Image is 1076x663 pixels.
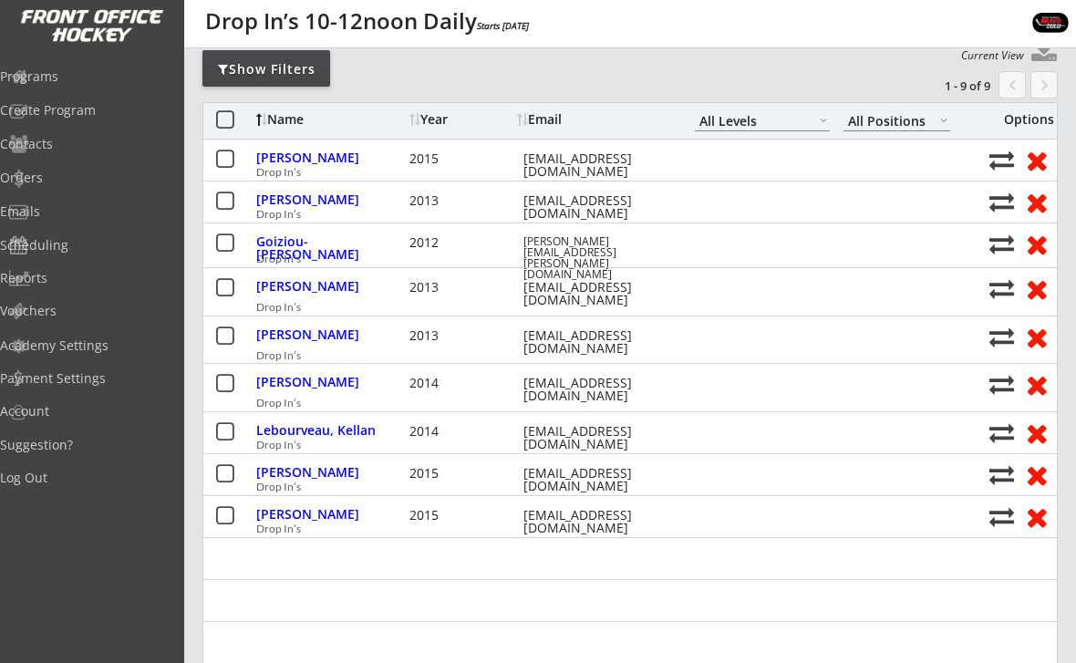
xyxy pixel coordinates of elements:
div: 2015 [409,152,519,165]
div: Goiziou-[PERSON_NAME] [256,235,405,261]
div: 2014 [409,377,519,389]
div: [PERSON_NAME] [256,328,405,341]
div: Name [256,113,405,126]
div: [PERSON_NAME] [256,151,405,164]
button: Remove from roster (no refund) [1019,323,1053,351]
div: 2012 [409,236,519,249]
div: [EMAIL_ADDRESS][DOMAIN_NAME] [523,194,688,220]
div: [EMAIL_ADDRESS][DOMAIN_NAME] [523,152,688,178]
div: [PERSON_NAME] [256,508,405,521]
div: Drop In’s [256,440,979,451]
div: [PERSON_NAME] [256,376,405,388]
div: Drop In’s [256,398,979,409]
div: Lebourveau, Kellan [256,424,405,437]
button: Remove from roster (no refund) [1019,461,1053,489]
div: [EMAIL_ADDRESS][DOMAIN_NAME] [523,329,688,355]
div: [EMAIL_ADDRESS][DOMAIN_NAME] [523,509,688,534]
div: Drop In’s [256,167,979,178]
div: 2013 [409,329,519,342]
button: keyboard_arrow_right [1030,71,1058,98]
div: 1 - 9 of 9 [895,78,990,94]
div: Drop In’s [256,209,979,220]
button: Click to download full roster. Your browser settings may try to block it, check your security set... [1030,37,1058,65]
button: Remove from roster (no refund) [1019,419,1053,447]
div: [PERSON_NAME] [256,466,405,479]
div: [EMAIL_ADDRESS][DOMAIN_NAME] [523,467,688,492]
div: Drop In’s [256,302,979,313]
button: Remove from roster (no refund) [1019,370,1053,399]
div: [PERSON_NAME][EMAIL_ADDRESS][PERSON_NAME][DOMAIN_NAME] [523,236,688,280]
button: Move player [989,148,1014,172]
div: Drop In’s [256,254,979,264]
div: 2015 [409,467,519,480]
div: [PERSON_NAME] [256,280,405,293]
div: Email [517,113,671,126]
div: 2015 [409,509,519,522]
div: Year [409,113,512,126]
button: Move player [989,462,1014,487]
button: Remove from roster (no refund) [1019,146,1053,174]
button: Move player [989,276,1014,301]
em: Starts [DATE] [477,19,529,32]
button: Move player [989,504,1014,529]
div: 2013 [409,194,519,207]
div: [EMAIL_ADDRESS][DOMAIN_NAME] [523,425,688,451]
button: Move player [989,420,1014,445]
div: Drop In’s [256,350,979,361]
div: [EMAIL_ADDRESS][DOMAIN_NAME] [523,377,688,402]
button: Move player [989,372,1014,397]
button: Move player [989,190,1014,214]
div: 2014 [409,425,519,438]
button: Remove from roster (no refund) [1019,230,1053,258]
div: Options [991,113,1054,126]
button: Move player [989,325,1014,349]
button: Remove from roster (no refund) [1019,502,1053,531]
button: Move player [989,232,1014,256]
div: 2013 [409,281,519,294]
div: Drop In’s [256,523,979,534]
div: Show Filters [202,60,330,78]
button: Remove from roster (no refund) [1019,188,1053,216]
button: Remove from roster (no refund) [1019,275,1053,303]
button: chevron_left [998,71,1026,98]
div: Drop In’s [256,482,979,492]
div: [EMAIL_ADDRESS][DOMAIN_NAME] [523,281,688,306]
div: Download Current View [952,39,1024,61]
div: [PERSON_NAME] [256,193,405,206]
